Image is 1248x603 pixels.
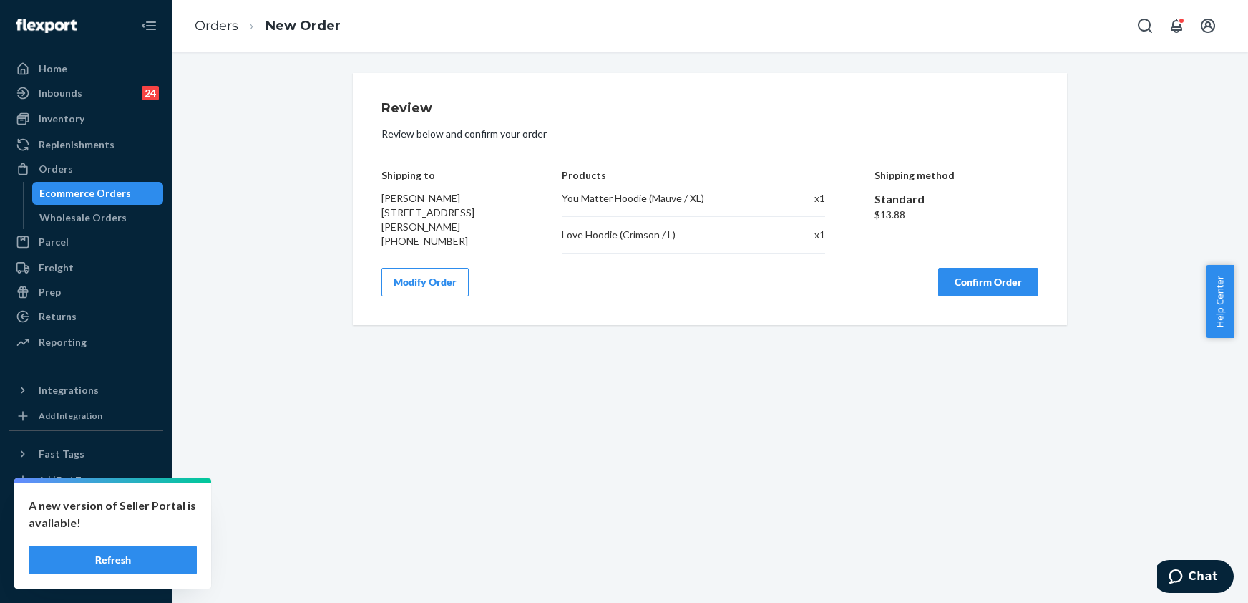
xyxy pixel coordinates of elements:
a: New Order [265,18,341,34]
button: Open notifications [1162,11,1191,40]
div: Prep [39,285,61,299]
div: Standard [874,191,1039,208]
button: Confirm Order [938,268,1038,296]
div: Replenishments [39,138,114,152]
button: Open account menu [1194,11,1222,40]
button: Talk to Support [9,518,163,541]
a: Orders [9,158,163,180]
h4: Shipping method [874,170,1039,180]
a: Add Fast Tag [9,471,163,488]
div: Inbounds [39,86,82,100]
a: Settings [9,494,163,517]
div: Love Hoodie (Crimson / L) [562,228,769,242]
p: Review below and confirm your order [381,127,1038,141]
div: Inventory [39,112,84,126]
div: Ecommerce Orders [39,186,131,201]
div: Home [39,62,67,76]
a: Parcel [9,231,163,254]
button: Refresh [29,546,197,574]
div: x 1 [784,228,825,242]
div: Wholesale Orders [39,211,127,225]
div: You Matter Hoodie (Mauve / XL) [562,191,769,206]
a: Wholesale Orders [32,206,164,229]
a: Orders [195,18,238,34]
a: Home [9,57,163,80]
a: Add Integration [9,407,163,425]
a: Returns [9,305,163,328]
h4: Products [562,170,824,180]
div: x 1 [784,191,825,206]
img: Flexport logo [16,19,77,33]
button: Modify Order [381,268,469,296]
a: Ecommerce Orders [32,182,164,205]
div: $13.88 [874,208,1039,222]
div: Freight [39,261,74,275]
a: Prep [9,281,163,304]
a: Inventory [9,107,163,130]
div: Integrations [39,383,99,397]
div: 24 [142,86,159,100]
button: Fast Tags [9,443,163,465]
div: Parcel [39,235,69,249]
div: Fast Tags [39,447,84,461]
a: Replenishments [9,133,163,156]
a: Help Center [9,543,163,566]
span: [PERSON_NAME] [STREET_ADDRESS][PERSON_NAME] [381,192,474,233]
div: Returns [39,309,77,324]
a: Reporting [9,331,163,354]
a: Inbounds24 [9,82,163,105]
button: Give Feedback [9,567,163,590]
div: Add Integration [39,410,102,422]
ol: breadcrumbs [183,5,352,47]
div: [PHONE_NUMBER] [381,234,513,249]
h1: Review [381,102,1038,116]
a: Freight [9,256,163,279]
iframe: Opens a widget where you can chat to one of our agents [1157,560,1234,596]
div: Add Fast Tag [39,473,90,486]
p: A new version of Seller Portal is available! [29,497,197,531]
button: Open Search Box [1131,11,1159,40]
button: Integrations [9,379,163,402]
h4: Shipping to [381,170,513,180]
button: Close Navigation [135,11,163,40]
button: Help Center [1206,265,1234,338]
div: Orders [39,162,73,176]
div: Reporting [39,335,87,349]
